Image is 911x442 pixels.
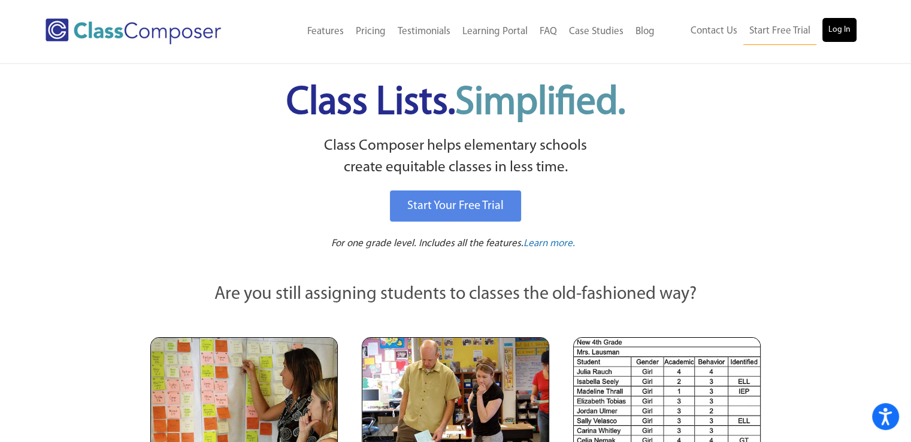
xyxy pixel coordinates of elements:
a: Blog [629,19,661,45]
span: For one grade level. Includes all the features. [331,238,523,249]
a: Start Your Free Trial [390,190,521,222]
p: Are you still assigning students to classes the old-fashioned way? [150,281,761,308]
img: Class Composer [46,19,221,44]
a: Case Studies [563,19,629,45]
a: Learning Portal [456,19,534,45]
nav: Header Menu [661,18,856,45]
a: Start Free Trial [743,18,816,45]
span: Simplified. [455,84,625,123]
a: Features [301,19,350,45]
nav: Header Menu [259,19,660,45]
span: Start Your Free Trial [407,200,504,212]
a: Log In [822,18,856,42]
span: Class Lists. [286,84,625,123]
a: FAQ [534,19,563,45]
a: Contact Us [685,18,743,44]
a: Testimonials [392,19,456,45]
span: Learn more. [523,238,575,249]
a: Pricing [350,19,392,45]
p: Class Composer helps elementary schools create equitable classes in less time. [149,135,763,179]
a: Learn more. [523,237,575,252]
